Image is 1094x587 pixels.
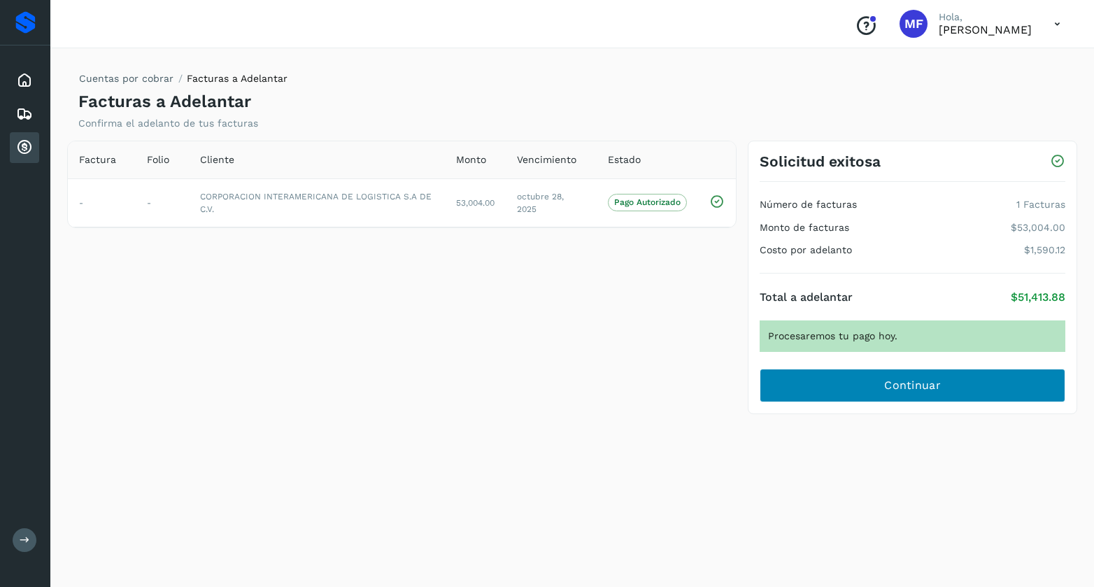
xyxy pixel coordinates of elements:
[78,71,287,92] nav: breadcrumb
[760,222,849,234] h4: Monto de facturas
[456,153,486,167] span: Monto
[614,197,681,207] p: Pago Autorizado
[760,153,881,170] h3: Solicitud exitosa
[10,99,39,129] div: Embarques
[517,192,564,214] span: octubre 28, 2025
[517,153,576,167] span: Vencimiento
[189,178,445,227] td: CORPORACION INTERAMERICANA DE LOGISTICA S.A DE C.V.
[760,320,1065,352] div: Procesaremos tu pago hoy.
[608,153,641,167] span: Estado
[760,369,1065,402] button: Continuar
[456,198,495,208] span: 53,004.00
[68,178,136,227] td: -
[187,73,287,84] span: Facturas a Adelantar
[10,132,39,163] div: Cuentas por cobrar
[1024,244,1065,256] p: $1,590.12
[200,153,234,167] span: Cliente
[147,153,169,167] span: Folio
[1016,199,1065,211] p: 1 Facturas
[1011,222,1065,234] p: $53,004.00
[760,244,852,256] h4: Costo por adelanto
[78,118,258,129] p: Confirma el adelanto de tus facturas
[1011,290,1065,304] p: $51,413.88
[760,199,857,211] h4: Número de facturas
[136,178,189,227] td: -
[884,378,941,393] span: Continuar
[939,11,1032,23] p: Hola,
[78,92,251,112] h4: Facturas a Adelantar
[939,23,1032,36] p: MONICA FONTES CHAVEZ
[10,65,39,96] div: Inicio
[79,73,173,84] a: Cuentas por cobrar
[79,153,116,167] span: Factura
[760,290,853,304] h4: Total a adelantar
